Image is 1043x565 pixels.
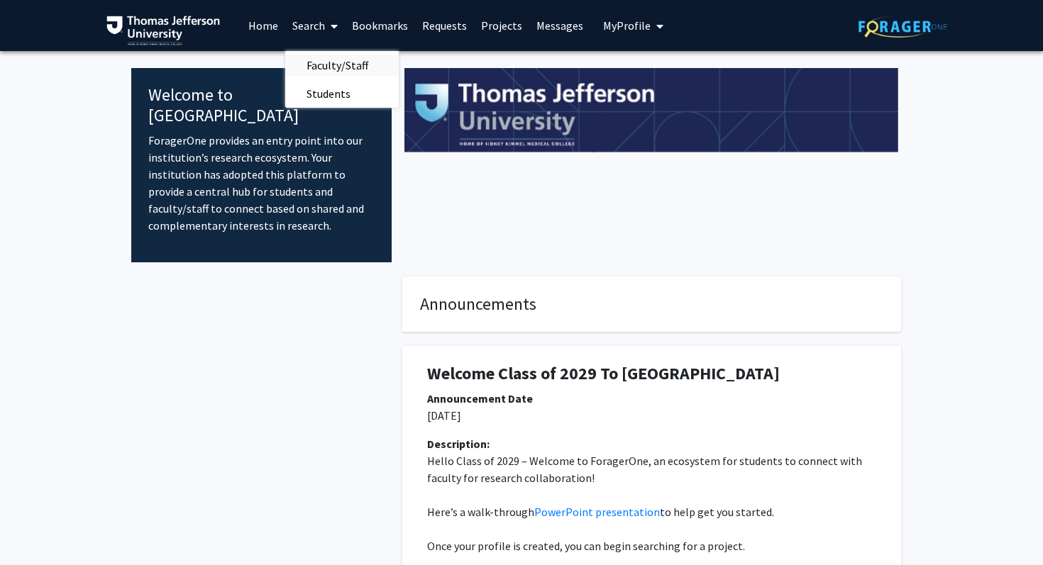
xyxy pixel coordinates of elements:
a: Projects [474,1,529,50]
a: Search [285,1,345,50]
a: Requests [415,1,474,50]
a: PowerPoint presentation [534,505,660,519]
a: Bookmarks [345,1,415,50]
p: Here’s a walk-through to help get you started. [427,503,876,520]
a: Home [241,1,285,50]
h1: Welcome Class of 2029 To [GEOGRAPHIC_DATA] [427,364,876,384]
a: Messages [529,1,590,50]
img: Cover Image [404,68,899,153]
h4: Announcements [420,294,883,315]
img: Thomas Jefferson University Logo [106,16,220,45]
div: Description: [427,435,876,452]
span: Students [285,79,372,108]
p: ForagerOne provides an entry point into our institution’s research ecosystem. Your institution ha... [148,132,375,234]
h4: Welcome to [GEOGRAPHIC_DATA] [148,85,375,126]
div: Announcement Date [427,390,876,407]
a: Students [285,83,399,104]
img: ForagerOne Logo [859,16,947,38]
p: [DATE] [427,407,876,424]
a: Faculty/Staff [285,55,399,76]
iframe: Chat [11,501,60,554]
span: My Profile [603,18,651,33]
p: Hello Class of 2029 – Welcome to ForagerOne, an ecosystem for students to connect with faculty fo... [427,452,876,486]
span: Faculty/Staff [285,51,390,79]
p: Once your profile is created, you can begin searching for a project. [427,537,876,554]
